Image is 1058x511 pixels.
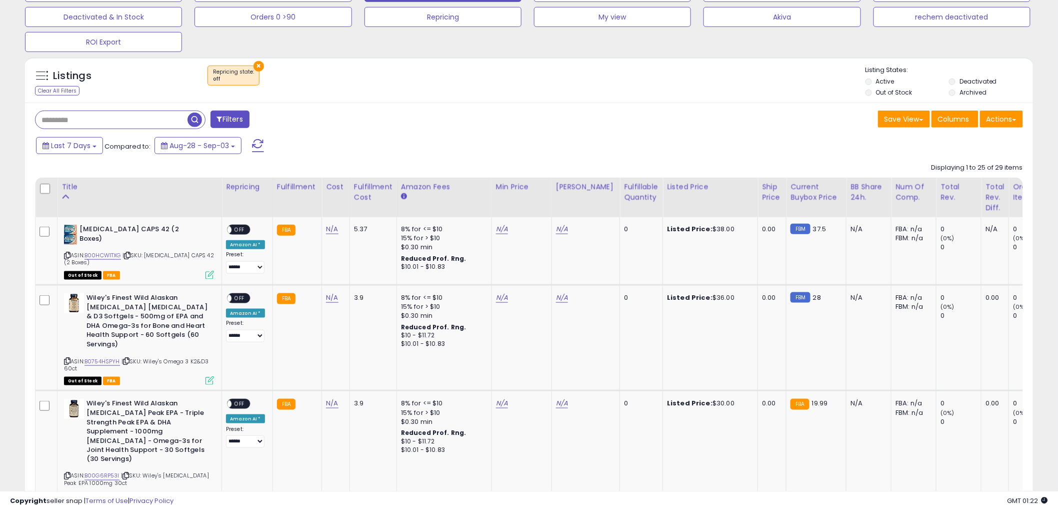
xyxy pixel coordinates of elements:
[277,225,295,236] small: FBA
[401,254,466,263] b: Reduced Prof. Rng.
[10,496,46,505] strong: Copyright
[940,311,981,320] div: 0
[878,111,930,128] button: Save View
[213,76,254,83] div: off
[790,224,810,234] small: FBM
[790,292,810,303] small: FBM
[226,182,268,192] div: Repricing
[53,69,91,83] h5: Listings
[226,320,265,342] div: Preset:
[940,293,981,302] div: 0
[895,234,928,243] div: FBM: n/a
[401,446,484,454] div: $10.01 - $10.83
[985,399,1001,408] div: 0.00
[813,293,821,302] span: 28
[556,224,568,234] a: N/A
[496,224,508,234] a: N/A
[401,243,484,252] div: $0.30 min
[86,399,208,466] b: Wiley's Finest Wild Alaskan [MEDICAL_DATA] Peak EPA - Triple Strength Peak EPA & DHA Supplement -...
[895,225,928,234] div: FBA: n/a
[64,357,209,372] span: | SKU: Wiley's Omega 3 K2&D3 60ct
[940,243,981,252] div: 0
[51,141,90,151] span: Last 7 Days
[194,7,351,27] button: Orders 0 >90
[277,293,295,304] small: FBA
[980,111,1023,128] button: Actions
[64,293,84,313] img: 4170bU6la2L._SL40_.jpg
[103,377,120,385] span: FBA
[985,225,1001,234] div: N/A
[326,224,338,234] a: N/A
[25,7,182,27] button: Deactivated & In Stock
[876,77,894,86] label: Active
[210,111,249,128] button: Filters
[762,399,778,408] div: 0.00
[64,225,77,245] img: 41LCbOaxEBL._SL40_.jpg
[10,496,173,506] div: seller snap | |
[1013,243,1053,252] div: 0
[401,192,407,201] small: Amazon Fees.
[812,398,828,408] span: 19.99
[1013,234,1027,242] small: (0%)
[226,414,265,423] div: Amazon AI *
[667,224,712,234] b: Listed Price:
[213,68,254,83] span: Repricing state :
[64,377,101,385] span: All listings that are currently out of stock and unavailable for purchase on Amazon
[985,293,1001,302] div: 0.00
[624,399,655,408] div: 0
[401,234,484,243] div: 15% for > $10
[703,7,860,27] button: Akiva
[231,294,247,303] span: OFF
[401,331,484,340] div: $10 - $11.72
[64,251,214,266] span: | SKU: [MEDICAL_DATA] CAPS 42 (2 Boxes)
[667,293,750,302] div: $36.00
[1013,225,1053,234] div: 0
[624,182,658,203] div: Fulfillable Quantity
[667,399,750,408] div: $30.00
[1013,311,1053,320] div: 0
[401,263,484,271] div: $10.01 - $10.83
[940,225,981,234] div: 0
[326,293,338,303] a: N/A
[762,293,778,302] div: 0.00
[364,7,521,27] button: Repricing
[154,137,241,154] button: Aug-28 - Sep-03
[354,293,389,302] div: 3.9
[103,271,120,280] span: FBA
[64,225,214,278] div: ASIN:
[940,303,954,311] small: (0%)
[1013,182,1049,203] div: Ordered Items
[895,293,928,302] div: FBA: n/a
[850,293,883,302] div: N/A
[496,293,508,303] a: N/A
[36,137,103,154] button: Last 7 Days
[326,398,338,408] a: N/A
[401,302,484,311] div: 15% for > $10
[850,225,883,234] div: N/A
[64,472,209,487] span: | SKU: Wiley's [MEDICAL_DATA] Peak EPA 1000mg 30ct
[667,398,712,408] b: Listed Price:
[534,7,691,27] button: My view
[79,225,201,246] b: [MEDICAL_DATA] CAPS 42 (2 Boxes)
[64,271,101,280] span: All listings that are currently out of stock and unavailable for purchase on Amazon
[873,7,1030,27] button: rechem deactivated
[401,323,466,331] b: Reduced Prof. Rng.
[667,225,750,234] div: $38.00
[496,182,547,192] div: Min Price
[401,225,484,234] div: 8% for <= $10
[401,428,466,437] b: Reduced Prof. Rng.
[624,225,655,234] div: 0
[940,417,981,426] div: 0
[354,399,389,408] div: 3.9
[84,251,121,260] a: B00HCW1TXG
[940,409,954,417] small: (0%)
[985,182,1004,213] div: Total Rev. Diff.
[277,399,295,410] small: FBA
[226,309,265,318] div: Amazon AI *
[226,426,265,448] div: Preset:
[850,182,887,203] div: BB Share 24h.
[959,77,997,86] label: Deactivated
[85,496,128,505] a: Terms of Use
[401,182,487,192] div: Amazon Fees
[938,114,969,124] span: Columns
